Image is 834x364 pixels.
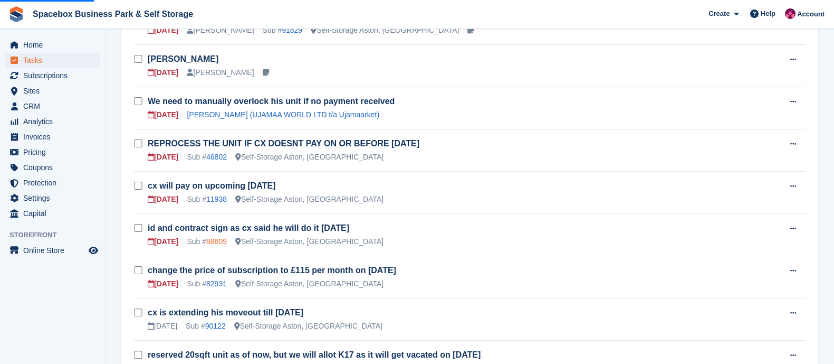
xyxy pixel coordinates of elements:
span: CRM [23,99,87,114]
span: Protection [23,175,87,190]
a: cx is extending his moveout till [DATE] [148,308,303,317]
a: [PERSON_NAME] [148,54,218,63]
span: Settings [23,191,87,206]
div: [DATE] [148,321,177,332]
div: Sub # [186,321,226,332]
span: Coupons [23,160,87,175]
span: Help [761,8,775,19]
div: Sub # [187,194,227,205]
span: Create [708,8,730,19]
div: [DATE] [148,236,178,247]
a: [PERSON_NAME] (UJAMAA WORLD LTD t/a Ujamaarket) [187,110,379,119]
div: Sub # [263,25,303,36]
div: Sub # [187,152,227,163]
a: change the price of subscription to £115 per month on [DATE] [148,266,396,275]
a: menu [5,53,100,68]
div: Self-Storage Aston, [GEOGRAPHIC_DATA] [234,321,382,332]
a: menu [5,114,100,129]
a: menu [5,99,100,114]
div: Sub # [187,236,227,247]
a: menu [5,129,100,144]
span: Home [23,38,87,52]
a: REPROCESS THE UNIT IF CX DOESNT PAY ON OR BEFORE [DATE] [148,139,419,148]
a: menu [5,38,100,52]
span: Sites [23,83,87,98]
div: [PERSON_NAME] [187,25,254,36]
span: Account [797,9,825,20]
a: 46802 [206,153,227,161]
a: menu [5,68,100,83]
div: Self-Storage Aston, [GEOGRAPHIC_DATA] [311,25,459,36]
a: id and contract sign as cx said he will do it [DATE] [148,223,349,232]
img: stora-icon-8386f47178a22dfd0bd8f6a31ec36ba5ce8667c1dd55bd0f319d3a0aa187defe.svg [8,6,24,22]
div: Self-Storage Aston, [GEOGRAPHIC_DATA] [235,236,384,247]
a: 90122 [205,322,226,330]
a: Spacebox Business Park & Self Storage [28,5,197,23]
a: reserved 20sqft unit as of now, but we will allot K17 as it will get vacated on [DATE] [148,350,481,359]
div: [DATE] [148,67,178,78]
div: Self-Storage Aston, [GEOGRAPHIC_DATA] [235,278,384,290]
img: Avishka Chauhan [785,8,795,19]
a: menu [5,160,100,175]
div: Self-Storage Aston, [GEOGRAPHIC_DATA] [235,152,384,163]
span: Invoices [23,129,87,144]
a: menu [5,191,100,206]
a: menu [5,243,100,258]
span: Pricing [23,145,87,160]
a: menu [5,175,100,190]
div: [DATE] [148,152,178,163]
div: [DATE] [148,194,178,205]
span: Capital [23,206,87,221]
div: Self-Storage Aston, [GEOGRAPHIC_DATA] [235,194,384,205]
a: 82931 [206,279,227,288]
div: Sub # [187,278,227,290]
div: [DATE] [148,109,178,120]
span: Analytics [23,114,87,129]
a: Preview store [87,244,100,257]
a: 88609 [206,237,227,246]
span: Subscriptions [23,68,87,83]
a: menu [5,145,100,160]
a: menu [5,83,100,98]
div: [DATE] [148,25,178,36]
span: Storefront [9,230,105,240]
div: [DATE] [148,278,178,290]
a: We need to manually overlock his unit if no payment received [148,97,395,106]
a: 91829 [282,26,302,34]
a: cx will pay on upcoming [DATE] [148,181,275,190]
div: [PERSON_NAME] [187,67,254,78]
a: menu [5,206,100,221]
span: Online Store [23,243,87,258]
a: 11938 [206,195,227,203]
span: Tasks [23,53,87,68]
